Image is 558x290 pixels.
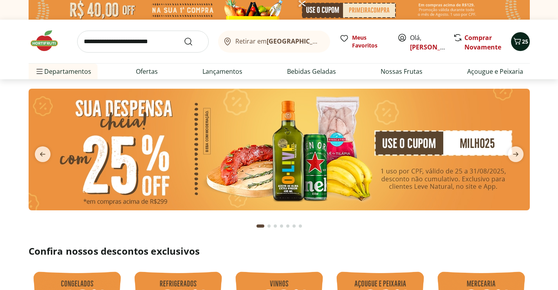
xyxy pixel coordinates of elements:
[272,217,278,235] button: Go to page 3 from fs-carousel
[297,217,303,235] button: Go to page 7 from fs-carousel
[35,62,44,81] button: Menu
[381,67,423,76] a: Nossas Frutas
[136,67,158,76] a: Ofertas
[339,34,388,49] a: Meus Favoritos
[287,67,336,76] a: Bebidas Geladas
[467,67,523,76] a: Açougue e Peixaria
[291,217,297,235] button: Go to page 6 from fs-carousel
[202,67,242,76] a: Lançamentos
[511,32,530,51] button: Carrinho
[35,62,91,81] span: Departamentos
[410,33,445,52] span: Olá,
[285,217,291,235] button: Go to page 5 from fs-carousel
[266,217,272,235] button: Go to page 2 from fs-carousel
[464,33,501,51] a: Comprar Novamente
[29,29,68,53] img: Hortifruti
[218,31,330,53] button: Retirar em[GEOGRAPHIC_DATA]/[GEOGRAPHIC_DATA]
[522,38,528,45] span: 25
[29,89,530,210] img: cupom
[184,37,202,46] button: Submit Search
[352,34,388,49] span: Meus Favoritos
[235,38,322,45] span: Retirar em
[29,146,57,162] button: previous
[77,31,209,53] input: search
[267,37,399,46] b: [GEOGRAPHIC_DATA]/[GEOGRAPHIC_DATA]
[29,245,530,257] h2: Confira nossos descontos exclusivos
[255,217,266,235] button: Current page from fs-carousel
[278,217,285,235] button: Go to page 4 from fs-carousel
[410,43,461,51] a: [PERSON_NAME]
[502,146,530,162] button: next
